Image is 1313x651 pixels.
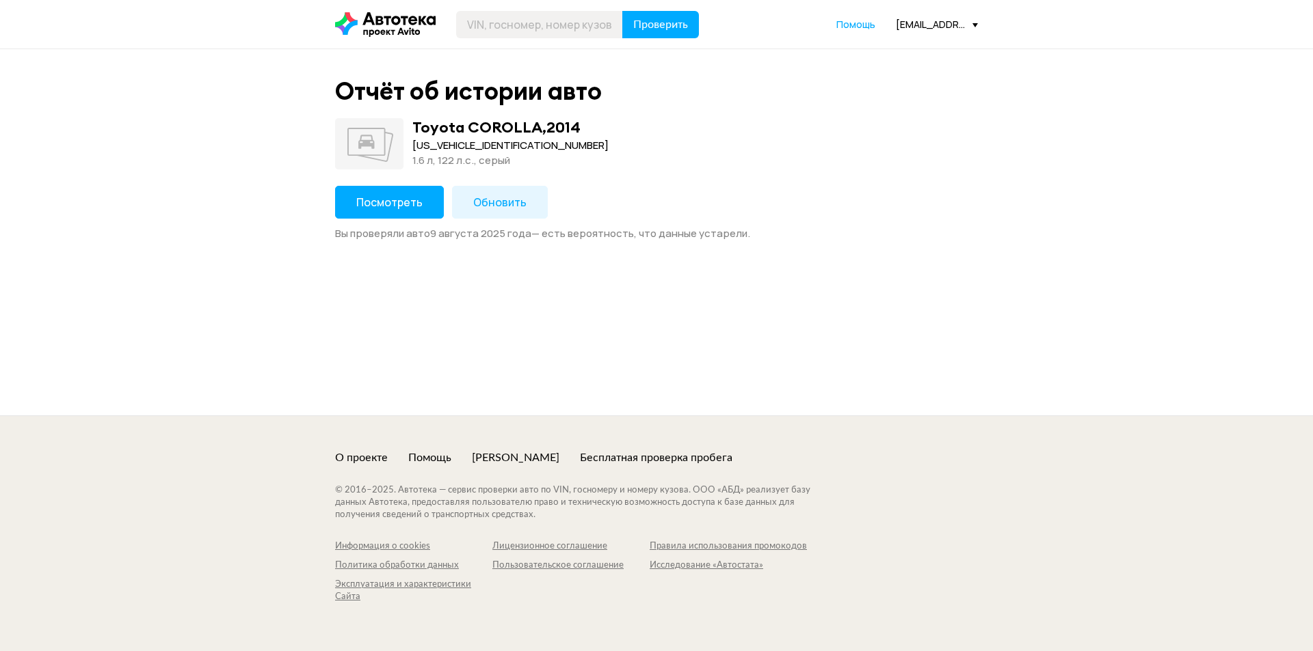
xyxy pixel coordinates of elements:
[650,559,807,572] a: Исследование «Автостата»
[473,195,527,210] span: Обновить
[492,540,650,553] a: Лицензионное соглашение
[335,484,838,521] div: © 2016– 2025 . Автотека — сервис проверки авто по VIN, госномеру и номеру кузова. ООО «АБД» реали...
[335,186,444,219] button: Посмотреть
[356,195,423,210] span: Посмотреть
[335,579,492,603] a: Эксплуатация и характеристики Сайта
[633,19,688,30] span: Проверить
[452,186,548,219] button: Обновить
[492,559,650,572] a: Пользовательское соглашение
[408,450,451,465] a: Помощь
[836,18,875,31] a: Помощь
[622,11,699,38] button: Проверить
[896,18,978,31] div: [EMAIL_ADDRESS][DOMAIN_NAME]
[335,450,388,465] a: О проекте
[412,118,581,136] div: Toyota COROLLA , 2014
[412,138,609,153] div: [US_VEHICLE_IDENTIFICATION_NUMBER]
[580,450,732,465] a: Бесплатная проверка пробега
[472,450,559,465] a: [PERSON_NAME]
[456,11,623,38] input: VIN, госномер, номер кузова
[335,227,978,240] div: Вы проверяли авто 9 августа 2025 года — есть вероятность, что данные устарели.
[335,559,492,572] a: Политика обработки данных
[335,77,602,106] div: Отчёт об истории авто
[335,540,492,553] a: Информация о cookies
[412,153,609,168] div: 1.6 л, 122 л.c., серый
[650,540,807,553] a: Правила использования промокодов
